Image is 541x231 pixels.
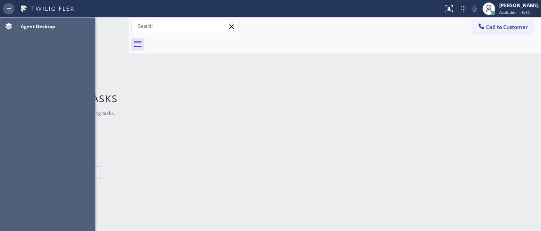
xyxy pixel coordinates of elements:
div: [PERSON_NAME] [499,2,539,9]
span: Agent Desktop [21,23,55,30]
input: Search [132,20,238,33]
span: Call to Customer [486,23,528,31]
button: Call to Customer [472,19,533,35]
button: Mute [469,3,480,14]
span: Available | 6:12 [499,10,530,15]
